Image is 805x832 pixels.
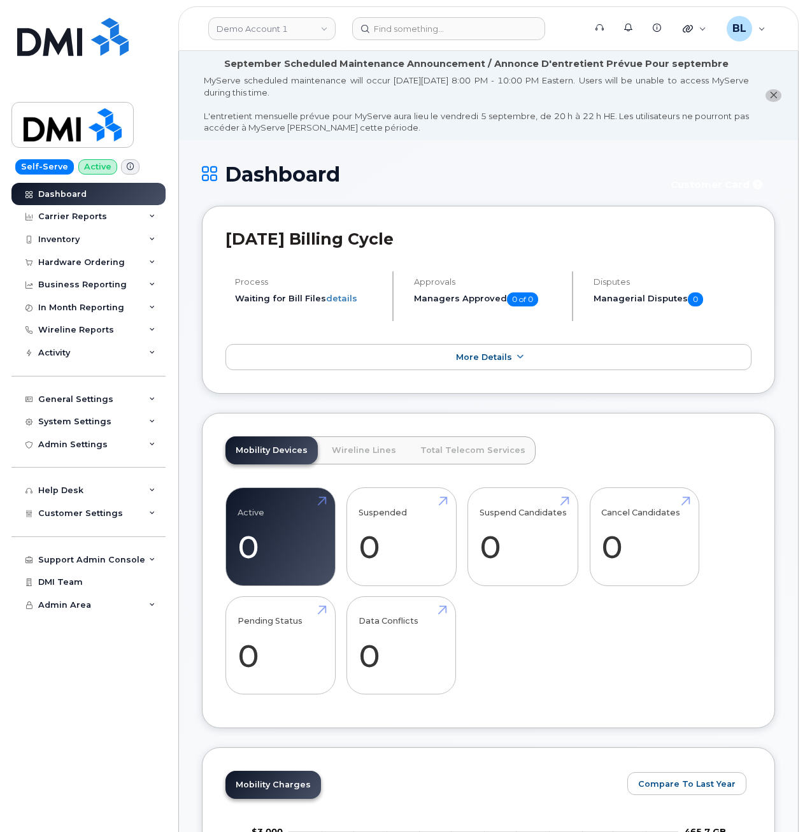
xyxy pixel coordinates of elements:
[480,495,567,579] a: Suspend Candidates 0
[235,292,381,305] li: Waiting for Bill Files
[414,277,560,287] h4: Approvals
[410,436,536,464] a: Total Telecom Services
[414,292,560,306] h5: Managers Approved
[601,495,687,579] a: Cancel Candidates 0
[204,75,749,134] div: MyServe scheduled maintenance will occur [DATE][DATE] 8:00 PM - 10:00 PM Eastern. Users will be u...
[359,495,445,579] a: Suspended 0
[594,277,752,287] h4: Disputes
[202,163,654,185] h1: Dashboard
[660,173,775,196] button: Customer Card
[359,603,445,687] a: Data Conflicts 0
[638,778,736,790] span: Compare To Last Year
[224,57,729,71] div: September Scheduled Maintenance Announcement / Annonce D'entretient Prévue Pour septembre
[627,772,746,795] button: Compare To Last Year
[456,352,512,362] span: More Details
[326,293,357,303] a: details
[238,603,324,687] a: Pending Status 0
[235,277,381,287] h4: Process
[507,292,538,306] span: 0 of 0
[225,771,321,799] a: Mobility Charges
[766,89,781,103] button: close notification
[225,229,752,248] h2: [DATE] Billing Cycle
[594,292,752,306] h5: Managerial Disputes
[225,436,318,464] a: Mobility Devices
[688,292,703,306] span: 0
[238,495,324,579] a: Active 0
[322,436,406,464] a: Wireline Lines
